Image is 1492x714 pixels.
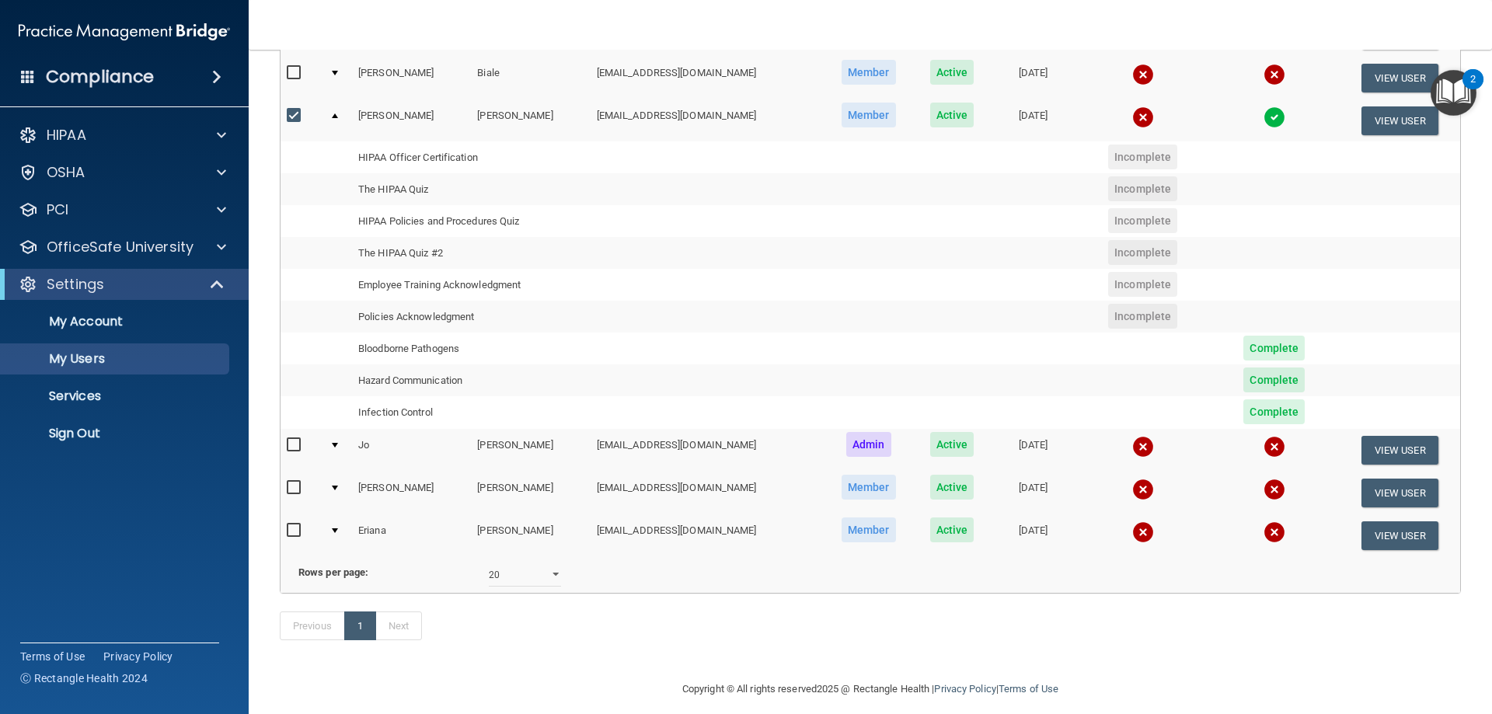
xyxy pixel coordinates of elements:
[46,66,154,88] h4: Compliance
[352,99,471,141] td: [PERSON_NAME]
[591,472,824,514] td: [EMAIL_ADDRESS][DOMAIN_NAME]
[1108,208,1177,233] span: Incomplete
[280,611,345,641] a: Previous
[1132,479,1154,500] img: cross.ca9f0e7f.svg
[352,364,591,396] td: Hazard Communication
[471,429,590,472] td: [PERSON_NAME]
[47,163,85,182] p: OSHA
[19,275,225,294] a: Settings
[1243,399,1305,424] span: Complete
[1223,604,1473,666] iframe: Drift Widget Chat Controller
[842,475,896,500] span: Member
[591,514,824,556] td: [EMAIL_ADDRESS][DOMAIN_NAME]
[1108,176,1177,201] span: Incomplete
[10,388,222,404] p: Services
[1361,106,1438,135] button: View User
[19,16,230,47] img: PMB logo
[19,163,226,182] a: OSHA
[352,269,591,301] td: Employee Training Acknowledgment
[1264,479,1285,500] img: cross.ca9f0e7f.svg
[375,611,422,641] a: Next
[352,301,591,333] td: Policies Acknowledgment
[930,517,974,542] span: Active
[352,141,591,173] td: HIPAA Officer Certification
[352,57,471,99] td: [PERSON_NAME]
[1132,64,1154,85] img: cross.ca9f0e7f.svg
[1361,521,1438,550] button: View User
[842,103,896,127] span: Member
[842,60,896,85] span: Member
[1470,79,1476,99] div: 2
[990,514,1076,556] td: [DATE]
[352,514,471,556] td: Eriana
[1264,106,1285,128] img: tick.e7d51cea.svg
[1108,304,1177,329] span: Incomplete
[591,99,824,141] td: [EMAIL_ADDRESS][DOMAIN_NAME]
[47,126,86,145] p: HIPAA
[930,60,974,85] span: Active
[1264,521,1285,543] img: cross.ca9f0e7f.svg
[352,333,591,364] td: Bloodborne Pathogens
[10,351,222,367] p: My Users
[20,649,85,664] a: Terms of Use
[930,432,974,457] span: Active
[352,396,591,428] td: Infection Control
[19,126,226,145] a: HIPAA
[1431,70,1476,116] button: Open Resource Center, 2 new notifications
[990,99,1076,141] td: [DATE]
[587,664,1154,714] div: Copyright © All rights reserved 2025 @ Rectangle Health | |
[1132,521,1154,543] img: cross.ca9f0e7f.svg
[1243,336,1305,360] span: Complete
[471,99,590,141] td: [PERSON_NAME]
[47,238,193,256] p: OfficeSafe University
[930,475,974,500] span: Active
[352,429,471,472] td: Jo
[47,275,104,294] p: Settings
[1243,367,1305,392] span: Complete
[1108,272,1177,297] span: Incomplete
[352,472,471,514] td: [PERSON_NAME]
[1132,106,1154,128] img: cross.ca9f0e7f.svg
[47,200,68,219] p: PCI
[934,683,995,695] a: Privacy Policy
[19,200,226,219] a: PCI
[344,611,376,641] a: 1
[19,238,226,256] a: OfficeSafe University
[990,429,1076,472] td: [DATE]
[846,432,891,457] span: Admin
[591,57,824,99] td: [EMAIL_ADDRESS][DOMAIN_NAME]
[103,649,173,664] a: Privacy Policy
[990,57,1076,99] td: [DATE]
[591,429,824,472] td: [EMAIL_ADDRESS][DOMAIN_NAME]
[1264,436,1285,458] img: cross.ca9f0e7f.svg
[298,566,368,578] b: Rows per page:
[352,173,591,205] td: The HIPAA Quiz
[352,205,591,237] td: HIPAA Policies and Procedures Quiz
[1132,436,1154,458] img: cross.ca9f0e7f.svg
[352,237,591,269] td: The HIPAA Quiz #2
[990,472,1076,514] td: [DATE]
[1108,145,1177,169] span: Incomplete
[10,426,222,441] p: Sign Out
[999,683,1058,695] a: Terms of Use
[10,314,222,329] p: My Account
[471,514,590,556] td: [PERSON_NAME]
[1361,436,1438,465] button: View User
[1361,479,1438,507] button: View User
[471,57,590,99] td: Biale
[20,670,148,686] span: Ⓒ Rectangle Health 2024
[471,472,590,514] td: [PERSON_NAME]
[1264,64,1285,85] img: cross.ca9f0e7f.svg
[930,103,974,127] span: Active
[1361,64,1438,92] button: View User
[1108,240,1177,265] span: Incomplete
[842,517,896,542] span: Member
